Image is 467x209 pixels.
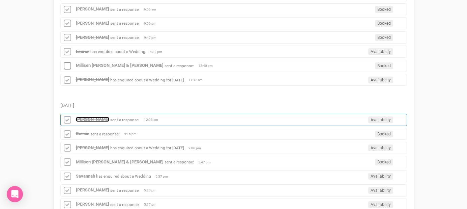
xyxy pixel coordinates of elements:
span: 9:47 pm [144,35,161,40]
small: sent a response: [165,160,194,164]
span: 5:30 pm [144,188,161,193]
a: [PERSON_NAME] [76,21,109,26]
small: sent a response: [110,7,140,11]
small: has enquired about a Wedding [90,49,145,54]
span: Booked [375,34,393,41]
small: sent a response: [110,35,140,40]
span: 9:06 pm [188,146,205,151]
a: Savannah [76,174,95,179]
span: Booked [375,62,393,69]
small: has enquired about a Wedding for [DATE] [110,77,184,82]
a: Cassie [76,131,89,136]
small: has enquired about a Wedding [96,174,151,179]
a: [PERSON_NAME] [76,77,109,82]
small: sent a response: [110,21,140,26]
span: Availability [368,173,393,180]
span: 11:42 am [188,78,205,82]
a: Lauren [76,49,89,54]
a: [PERSON_NAME] [76,145,109,150]
span: 5:47 pm [198,160,215,165]
a: [PERSON_NAME] [76,202,109,207]
small: sent a response: [110,202,140,207]
span: 12:03 am [144,117,161,122]
small: sent a response: [110,188,140,192]
span: 9:16 pm [124,132,141,136]
span: Booked [375,6,393,13]
span: 6:56 am [144,7,161,12]
small: sent a response: [110,117,140,122]
small: sent a response: [90,131,120,136]
span: Booked [375,159,393,165]
a: [PERSON_NAME] [76,187,109,192]
div: Open Intercom Messenger [7,186,23,202]
span: Availability [368,145,393,151]
a: [PERSON_NAME] [76,6,109,11]
span: 9:56 pm [144,21,161,26]
small: sent a response: [165,63,194,68]
a: Millisen [PERSON_NAME] & [PERSON_NAME] [76,63,164,68]
span: Availability [368,77,393,83]
span: Availability [368,116,393,123]
span: 12:40 pm [198,63,215,68]
a: [PERSON_NAME] [76,117,109,122]
span: 5:17 pm [144,202,161,207]
h5: [DATE] [60,103,407,108]
a: Millisen [PERSON_NAME] & [PERSON_NAME] [76,159,164,164]
span: 5:37 pm [155,174,172,179]
span: Availability [368,48,393,55]
span: Booked [375,131,393,137]
span: Booked [375,20,393,27]
small: has enquired about a Wedding for [DATE] [110,146,184,150]
span: Availability [368,187,393,194]
span: Availability [368,201,393,208]
a: [PERSON_NAME] [76,35,109,40]
span: 4:32 pm [150,50,167,54]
